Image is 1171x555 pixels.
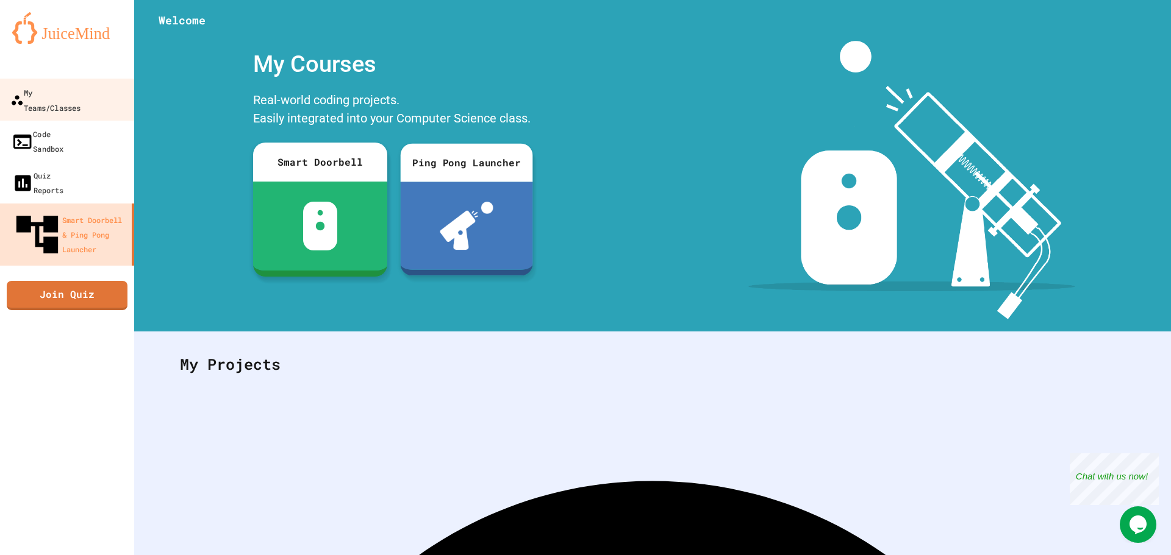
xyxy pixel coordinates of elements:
[12,168,63,197] div: Quiz Reports
[1120,506,1159,543] iframe: chat widget
[7,281,127,310] a: Join Quiz
[247,88,540,133] div: Real-world coding projects. Easily integrated into your Computer Science class.
[12,210,127,260] div: Smart Doorbell & Ping Pong Launcher
[168,341,1137,388] div: My Projects
[400,143,532,182] div: Ping Pong Launcher
[12,127,63,157] div: Code Sandbox
[748,41,1075,319] img: banner-image-my-projects.png
[303,202,338,250] img: sdb-white.svg
[12,12,122,44] img: logo-orange.svg
[253,143,387,182] div: Smart Doorbell
[440,202,493,250] img: ppl-with-ball.png
[1070,453,1159,505] iframe: chat widget
[247,41,540,88] div: My Courses
[10,85,81,115] div: My Teams/Classes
